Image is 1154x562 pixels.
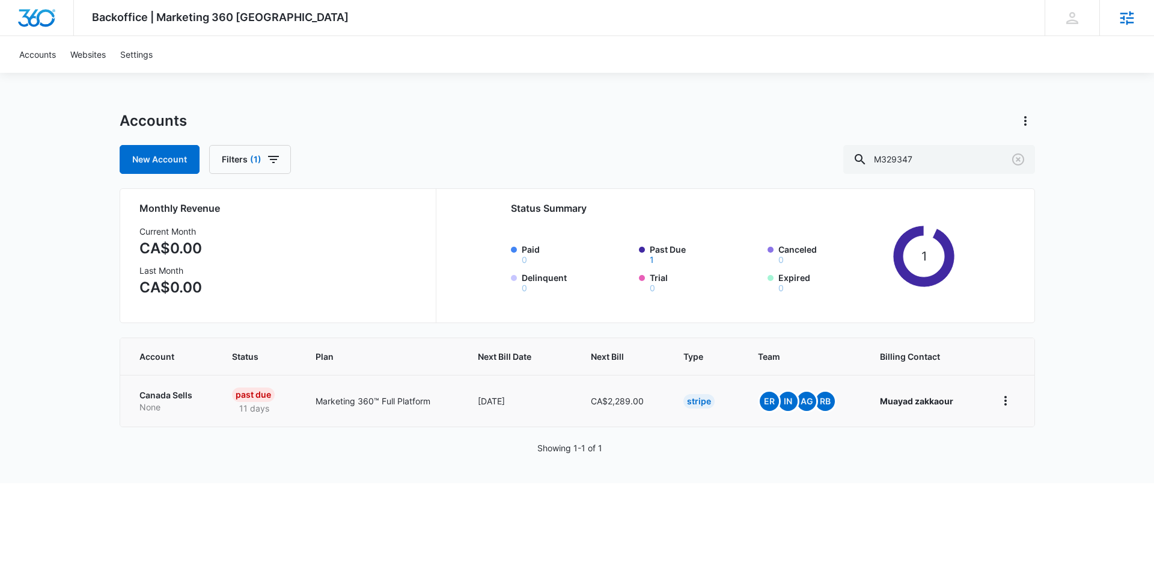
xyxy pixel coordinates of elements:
[232,388,275,402] div: Past Due
[478,350,545,363] span: Next Bill Date
[880,350,966,363] span: Billing Contact
[139,389,204,413] a: Canada SellsNone
[139,238,202,259] p: CA$0.00
[921,249,927,264] tspan: 1
[778,243,889,264] label: Canceled
[92,11,349,23] span: Backoffice | Marketing 360 [GEOGRAPHIC_DATA]
[650,256,654,264] button: Past Due
[12,36,63,73] a: Accounts
[139,401,204,413] p: None
[843,145,1035,174] input: Search
[758,350,834,363] span: Team
[537,442,602,454] p: Showing 1-1 of 1
[683,394,715,409] div: Stripe
[63,36,113,73] a: Websites
[139,201,421,215] h2: Monthly Revenue
[139,264,202,277] h3: Last Month
[120,145,200,174] a: New Account
[880,396,953,406] strong: Muayad zakkaour
[778,392,798,411] span: IN
[139,350,186,363] span: Account
[139,389,204,401] p: Canada Sells
[591,350,637,363] span: Next Bill
[816,392,835,411] span: RB
[683,350,712,363] span: Type
[232,350,269,363] span: Status
[1009,150,1028,169] button: Clear
[120,112,187,130] h1: Accounts
[522,243,632,264] label: Paid
[650,271,760,292] label: Trial
[650,243,760,264] label: Past Due
[760,392,779,411] span: ER
[139,225,202,238] h3: Current Month
[511,201,955,215] h2: Status Summary
[139,277,202,298] p: CA$0.00
[316,350,450,363] span: Plan
[576,375,669,427] td: CA$2,289.00
[1016,111,1035,131] button: Actions
[250,155,261,164] span: (1)
[996,391,1015,410] button: home
[232,402,276,415] p: 11 days
[797,392,816,411] span: AG
[209,145,291,174] button: Filters(1)
[316,395,450,407] p: Marketing 360™ Full Platform
[463,375,576,427] td: [DATE]
[778,271,889,292] label: Expired
[113,36,160,73] a: Settings
[522,271,632,292] label: Delinquent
